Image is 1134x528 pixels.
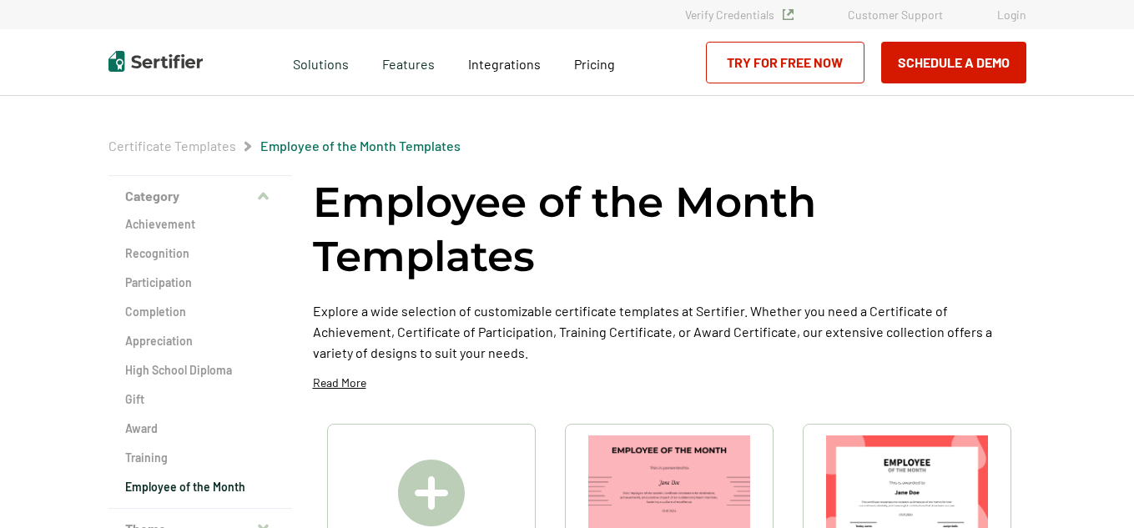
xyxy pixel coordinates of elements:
img: Sertifier | Digital Credentialing Platform [108,51,203,72]
a: Training [125,450,275,466]
a: Completion [125,304,275,320]
a: Participation [125,274,275,291]
a: Award [125,420,275,437]
a: Certificate Templates [108,138,236,153]
a: Try for Free Now [706,42,864,83]
img: Create A Blank Certificate [398,460,465,526]
a: High School Diploma [125,362,275,379]
a: Login [997,8,1026,22]
a: Gift [125,391,275,408]
span: Integrations [468,56,541,72]
div: Category [108,216,292,509]
a: Employee of the Month Templates [260,138,461,153]
a: Pricing [574,52,615,73]
span: Pricing [574,56,615,72]
p: Explore a wide selection of customizable certificate templates at Sertifier. Whether you need a C... [313,300,1026,363]
a: Customer Support [848,8,943,22]
button: Category [108,176,292,216]
a: Achievement [125,216,275,233]
h1: Employee of the Month Templates [313,175,1026,284]
a: Employee of the Month [125,479,275,495]
span: Solutions [293,52,349,73]
a: Recognition [125,245,275,262]
p: Read More [313,375,366,391]
span: Features [382,52,435,73]
a: Integrations [468,52,541,73]
a: Verify Credentials [685,8,794,22]
img: Verified [783,9,794,20]
div: Breadcrumb [108,138,461,154]
a: Appreciation [125,333,275,349]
